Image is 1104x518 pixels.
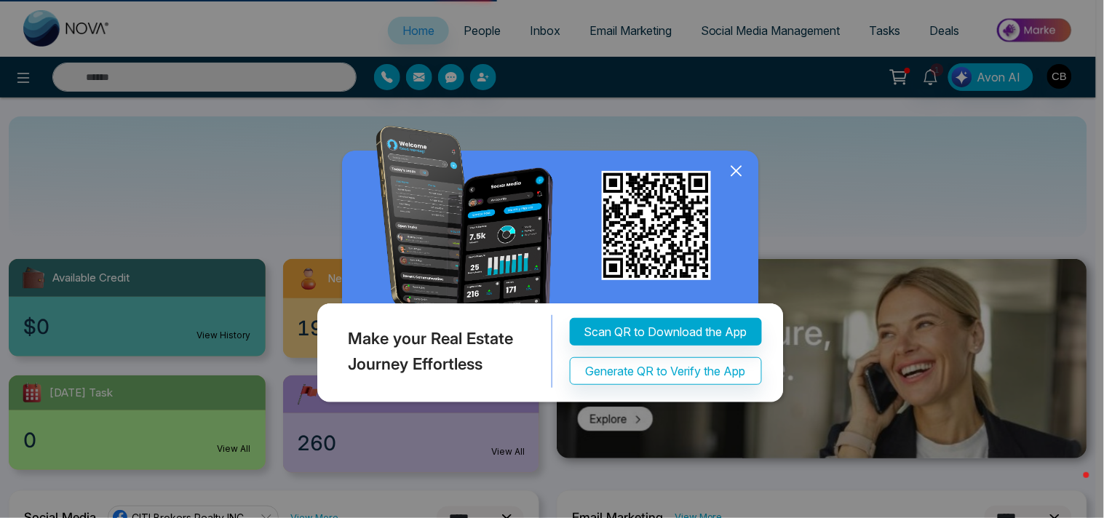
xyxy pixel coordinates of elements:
[570,318,762,346] button: Scan QR to Download the App
[314,315,552,388] div: Make your Real Estate Journey Effortless
[602,171,711,280] img: qr_for_download_app.png
[1055,469,1089,503] iframe: Intercom live chat
[314,126,791,409] img: QRModal
[570,357,762,385] button: Generate QR to Verify the App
